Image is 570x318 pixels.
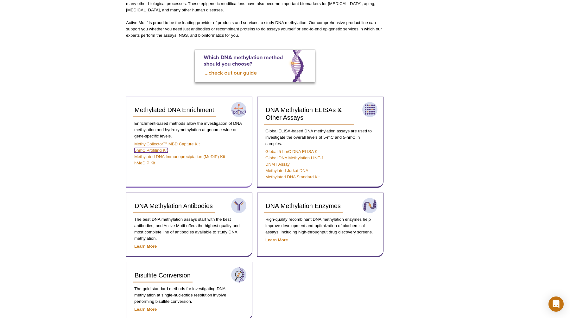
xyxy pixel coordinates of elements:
[133,120,246,139] p: Enrichment-based methods allow the investigation of DNA methylation and hydroxymethylation at gen...
[195,50,315,82] img: DNA Methylation Method Guide
[362,198,378,213] img: Enzymes
[264,216,377,235] p: High-quality recombinant DNA methylation enzymes help improve development and optimization of bio...
[133,286,246,305] p: The gold standard methods for investigating DNA methylation at single-nucleotide resolution invol...
[133,199,215,213] a: DNA Methylation Antibodies
[135,202,213,209] span: DNA Methylation Antibodies
[126,20,384,39] p: Active Motif is proud to be the leading provider of products and services to study DNA methylatio...
[265,175,320,179] a: Methylated DNA Standard Kit
[548,296,564,312] div: Open Intercom Messenger
[266,106,342,121] span: DNA Methylation ELISAs & Other Assays
[264,128,377,147] p: Global ELISA-based DNA methylation assays are used to investigate the overall levels of 5-mC and ...
[133,216,246,242] p: The best DNA methylation assays start with the best antibodies, and Active Motif offers the highe...
[231,198,247,213] img: Antibody
[134,161,155,165] a: hMeDIP Kit
[266,202,341,209] span: DNA Methylation Enzymes
[133,103,216,117] a: Methylated DNA Enrichment
[135,272,191,279] span: Bisulfite Conversion
[134,154,225,159] a: Methylated DNA Immunopreciptation (MeDIP) Kit
[362,102,378,118] img: ElISAs
[265,149,320,154] a: Global 5-hmC DNA ELISA Kit
[134,307,157,312] a: Learn More
[133,269,193,283] a: Bisulfite Conversion
[264,199,343,213] a: DNA Methylation Enzymes
[265,162,290,167] a: DNMT Assay
[135,106,214,113] span: Methylated DNA Enrichment
[265,238,288,242] a: Learn More
[134,142,200,146] a: MethylCollector™ MBD Capture Kit
[134,244,157,249] a: Learn More
[231,267,247,283] img: Bisulfite
[134,148,168,153] a: 5hmC Profiling Kit
[264,103,354,125] a: DNA Methylation ELISAs & Other Assays
[231,102,247,118] img: Enrichment
[265,168,308,173] a: Methylated Jurkat DNA
[265,156,324,160] a: Global DNA Methylation LINE-1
